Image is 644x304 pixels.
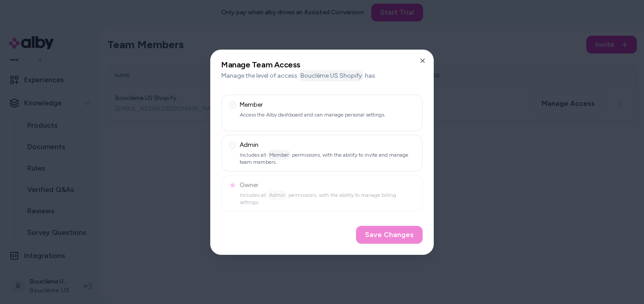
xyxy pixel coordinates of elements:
p: Access the Alby dashboard and can manage personal settings. [229,111,415,118]
span: Admin [240,141,258,150]
button: AdminIncludes all Member permissions, with the ability to invite and manage team members. [229,142,236,149]
button: OwnerIncludes all Admin permissions, with the ability to manage billing settings. [229,182,236,189]
span: Member [240,100,263,109]
h2: Manage Team Access [221,61,423,69]
span: Member [267,150,291,160]
button: MemberAccess the Alby dashboard and can manage personal settings. [229,101,236,108]
p: Includes all permissions, with the ability to invite and manage team members. [229,151,415,166]
p: Includes all permissions, with the ability to manage billing settings. [229,192,415,206]
span: Bouclème US Shopify [299,70,364,81]
span: Admin [267,190,287,200]
span: Owner [240,181,258,190]
p: Manage the level of access has. [221,71,423,80]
